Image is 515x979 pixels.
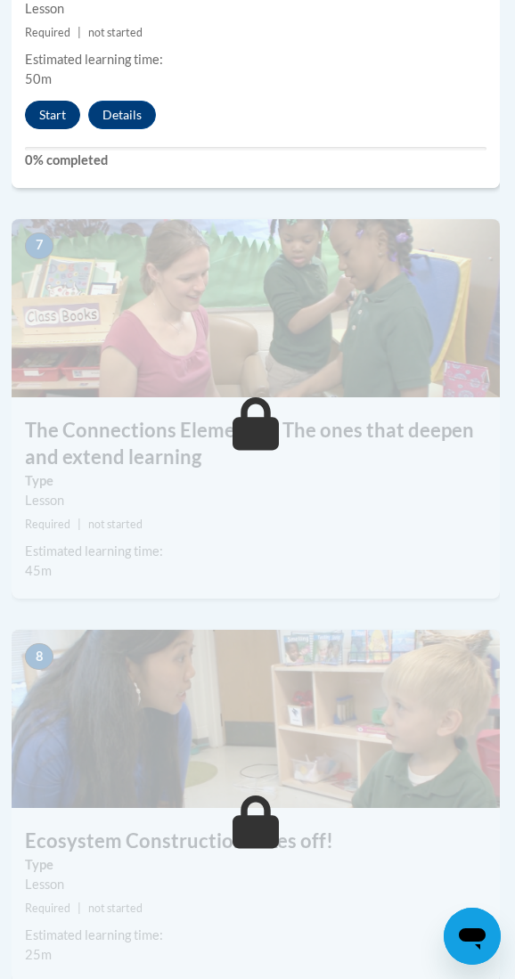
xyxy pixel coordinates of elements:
span: 50m [25,71,52,86]
span: Required [25,901,70,915]
img: Course Image [12,219,500,397]
h3: Ecosystem Construction takes off! [12,828,500,855]
span: 7 [25,233,53,259]
img: Course Image [12,630,500,808]
label: 0% completed [25,151,486,170]
label: Type [25,855,486,875]
button: Start [25,101,80,129]
div: Lesson [25,491,486,510]
div: Estimated learning time: [25,50,486,69]
button: Details [88,101,156,129]
iframe: Button to launch messaging window [444,908,501,965]
span: | [78,518,81,531]
span: 8 [25,643,53,670]
label: Type [25,471,486,491]
span: | [78,901,81,915]
h3: The Connections Elements – The ones that deepen and extend learning [12,417,500,472]
span: Required [25,26,70,39]
span: not started [88,26,143,39]
span: Required [25,518,70,531]
span: | [78,26,81,39]
div: Lesson [25,875,486,894]
span: 25m [25,947,52,962]
span: not started [88,518,143,531]
div: Estimated learning time: [25,926,486,945]
span: 45m [25,563,52,578]
div: Estimated learning time: [25,542,486,561]
span: not started [88,901,143,915]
